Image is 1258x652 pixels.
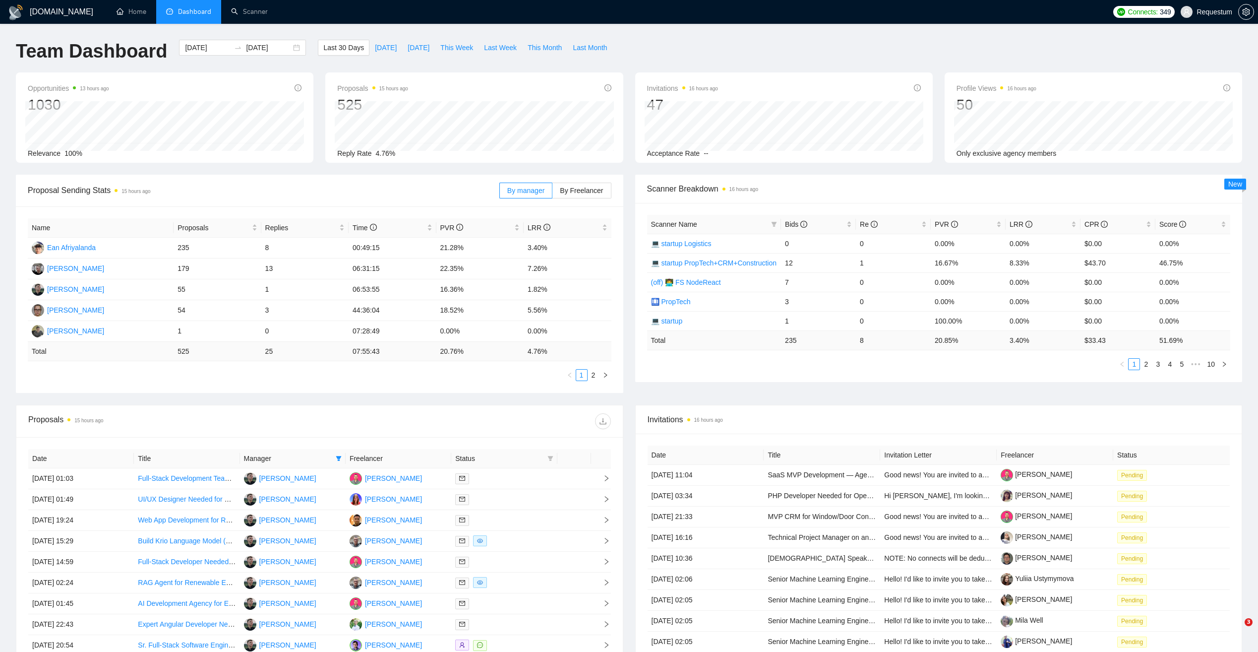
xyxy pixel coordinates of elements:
a: Technical Project Manager on an ongoing basis [768,533,913,541]
td: 00:49:15 [349,238,436,259]
button: [DATE] [402,40,435,56]
div: 50 [957,95,1036,114]
time: 13 hours ago [80,86,109,91]
span: Pending [1117,616,1147,627]
li: 10 [1203,358,1218,370]
td: 55 [174,279,261,300]
li: 1 [576,369,588,381]
span: ••• [1188,358,1203,370]
span: CPR [1084,220,1108,228]
img: AS [244,472,256,485]
span: Proposal Sending Stats [28,184,499,196]
span: LRR [1010,220,1032,228]
a: Pending [1117,533,1151,541]
td: 0.00% [1006,272,1080,292]
td: 16.67% [931,253,1006,272]
a: Pending [1117,638,1151,646]
th: Replies [261,218,349,238]
a: Pending [1117,471,1151,479]
a: [PERSON_NAME] [1001,637,1072,645]
li: 1 [1128,358,1140,370]
td: 0.00% [931,272,1006,292]
img: upwork-logo.png [1117,8,1125,16]
td: 0.00% [1006,292,1080,311]
td: 1 [856,253,931,272]
button: Last Week [479,40,522,56]
img: c15_Alk2DkHK-JCbRKr5F8g9XbBTS0poqMZUn3hlnyoN4Fo8r6mxpaPCpkOsfZMgXX [1001,615,1013,627]
span: Scanner Name [651,220,697,228]
span: mail [459,496,465,502]
div: [PERSON_NAME] [47,263,104,274]
a: DB[PERSON_NAME] [350,557,422,565]
a: [PERSON_NAME] [1001,512,1072,520]
td: 3 [781,292,856,311]
img: DB [350,597,362,610]
span: Pending [1117,553,1147,564]
a: Build Krio Language Model (LLM) – Technical Partner Needed [138,537,329,545]
a: (off) 👨‍💻 FS NodeReact [651,278,721,286]
button: Last 30 Days [318,40,369,56]
span: Pending [1117,491,1147,502]
a: AS[PERSON_NAME] [32,285,104,293]
div: Ean Afriyalanda [47,242,96,253]
button: right [1218,358,1230,370]
span: mail [459,475,465,481]
a: MP[PERSON_NAME] [350,641,422,649]
span: -- [704,149,708,157]
div: [PERSON_NAME] [365,535,422,546]
span: New [1228,180,1242,188]
span: Invitations [647,82,718,94]
li: 4 [1164,358,1176,370]
td: 0 [856,234,931,253]
div: [PERSON_NAME] [259,640,316,651]
a: [DEMOGRAPHIC_DATA] Speakers of Tamil – Talent Bench for Future Managed Services Recording Projects [768,554,1102,562]
span: Pending [1117,470,1147,481]
img: AK [32,325,44,337]
img: c14DhYixHXKOjO1Rn8ocQbD3KHUcnE4vZS4feWtSSrA9NC5rkM_scuoP2bXUv12qzp [1001,552,1013,565]
a: EAEan Afriyalanda [32,243,96,251]
button: This Week [435,40,479,56]
span: filter [547,456,553,461]
span: info-circle [604,84,611,91]
div: [PERSON_NAME] [47,284,104,295]
div: 525 [337,95,408,114]
input: Start date [185,42,230,53]
span: Connects: [1128,6,1158,17]
span: Scanner Breakdown [647,183,1231,195]
td: $0.00 [1080,272,1155,292]
span: By manager [507,187,544,195]
a: PG[PERSON_NAME] [350,578,422,586]
td: 0.00% [1006,234,1080,253]
span: info-circle [951,221,958,228]
td: 0 [781,234,856,253]
div: [PERSON_NAME] [365,494,422,505]
td: 1 [261,279,349,300]
span: filter [336,456,342,461]
img: YB [350,618,362,631]
div: [PERSON_NAME] [259,619,316,630]
a: 💻 startup PropTech+CRM+Construction [651,259,777,267]
img: AS [244,514,256,526]
td: 13 [261,259,349,279]
span: PVR [935,220,958,228]
span: filter [771,221,777,227]
a: 4 [1164,359,1175,370]
div: [PERSON_NAME] [365,515,422,525]
span: Score [1159,220,1186,228]
td: 3.40% [524,238,611,259]
li: 2 [1140,358,1152,370]
span: info-circle [456,224,463,231]
a: AS[PERSON_NAME] [244,620,316,628]
img: AS [244,597,256,610]
a: Mila Well [1001,616,1043,624]
td: 179 [174,259,261,279]
a: IK[PERSON_NAME] [32,306,104,314]
img: AS [244,577,256,589]
div: [PERSON_NAME] [365,640,422,651]
span: info-circle [1223,84,1230,91]
div: [PERSON_NAME] [259,577,316,588]
img: VL [32,262,44,275]
span: Opportunities [28,82,109,94]
a: 3 [1152,359,1163,370]
img: c18aTyXMv-dj48NU0YahT8kmPgjr8eFnqVnEOWcH7YL0gYLvIAz5NMuPa09MGS7ENK [1001,636,1013,648]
